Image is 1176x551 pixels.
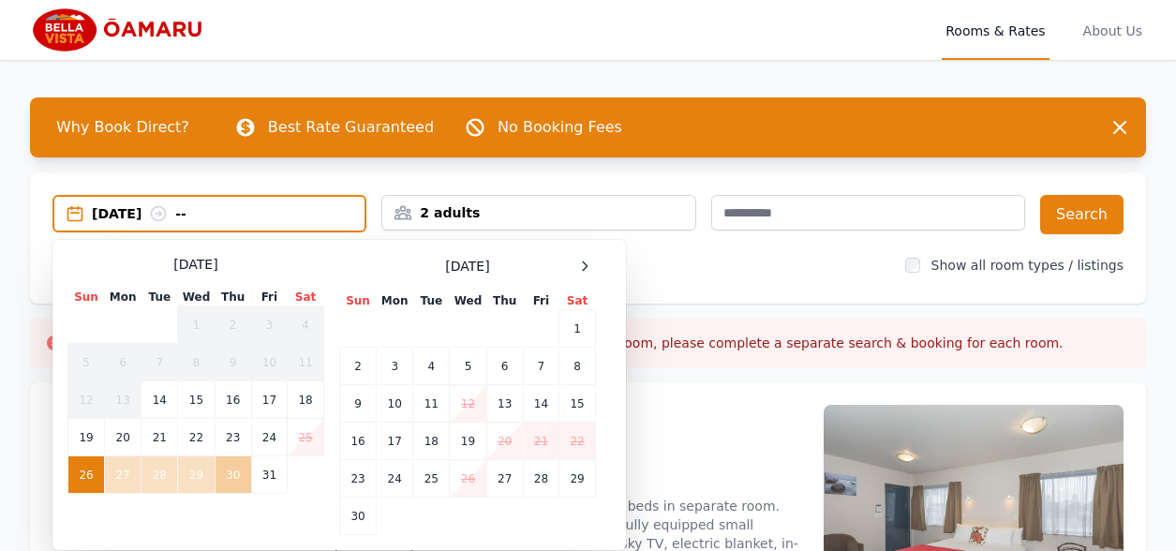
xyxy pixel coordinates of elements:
[288,381,324,419] td: 18
[559,310,596,348] td: 1
[340,498,377,535] td: 30
[68,344,105,381] td: 5
[377,460,413,498] td: 24
[486,423,523,460] td: 20
[340,292,377,310] th: Sun
[340,423,377,460] td: 16
[251,381,287,419] td: 17
[215,381,251,419] td: 16
[41,109,204,146] span: Why Book Direct?
[178,289,215,306] th: Wed
[215,306,251,344] td: 2
[559,348,596,385] td: 8
[215,289,251,306] th: Thu
[450,460,486,498] td: 26
[1040,195,1124,234] button: Search
[486,460,523,498] td: 27
[377,348,413,385] td: 3
[498,116,622,139] p: No Booking Fees
[105,381,141,419] td: 13
[251,306,287,344] td: 3
[450,292,486,310] th: Wed
[268,116,434,139] p: Best Rate Guaranteed
[931,258,1124,273] label: Show all room types / listings
[141,419,178,456] td: 21
[68,289,105,306] th: Sun
[450,348,486,385] td: 5
[413,292,450,310] th: Tue
[68,456,105,494] td: 26
[141,456,178,494] td: 28
[288,344,324,381] td: 11
[523,460,558,498] td: 28
[523,385,558,423] td: 14
[340,348,377,385] td: 2
[105,344,141,381] td: 6
[30,7,211,52] img: Bella Vista Oamaru
[105,456,141,494] td: 27
[105,289,141,306] th: Mon
[377,292,413,310] th: Mon
[413,423,450,460] td: 18
[178,456,215,494] td: 29
[105,419,141,456] td: 20
[178,306,215,344] td: 1
[340,460,377,498] td: 23
[251,289,287,306] th: Fri
[523,292,558,310] th: Fri
[215,344,251,381] td: 9
[215,419,251,456] td: 23
[559,423,596,460] td: 22
[559,460,596,498] td: 29
[377,385,413,423] td: 10
[559,385,596,423] td: 15
[68,381,105,419] td: 12
[178,344,215,381] td: 8
[173,255,217,274] span: [DATE]
[92,204,365,223] div: [DATE] --
[445,257,489,275] span: [DATE]
[178,419,215,456] td: 22
[288,419,324,456] td: 25
[215,456,251,494] td: 30
[486,292,523,310] th: Thu
[288,289,324,306] th: Sat
[251,419,287,456] td: 24
[288,306,324,344] td: 4
[141,381,178,419] td: 14
[450,423,486,460] td: 19
[413,385,450,423] td: 11
[450,385,486,423] td: 12
[486,385,523,423] td: 13
[251,344,287,381] td: 10
[68,419,105,456] td: 19
[559,292,596,310] th: Sat
[523,423,558,460] td: 21
[377,423,413,460] td: 17
[251,456,287,494] td: 31
[382,203,694,222] div: 2 adults
[141,344,178,381] td: 7
[486,348,523,385] td: 6
[413,348,450,385] td: 4
[523,348,558,385] td: 7
[178,381,215,419] td: 15
[141,289,178,306] th: Tue
[413,460,450,498] td: 25
[340,385,377,423] td: 9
